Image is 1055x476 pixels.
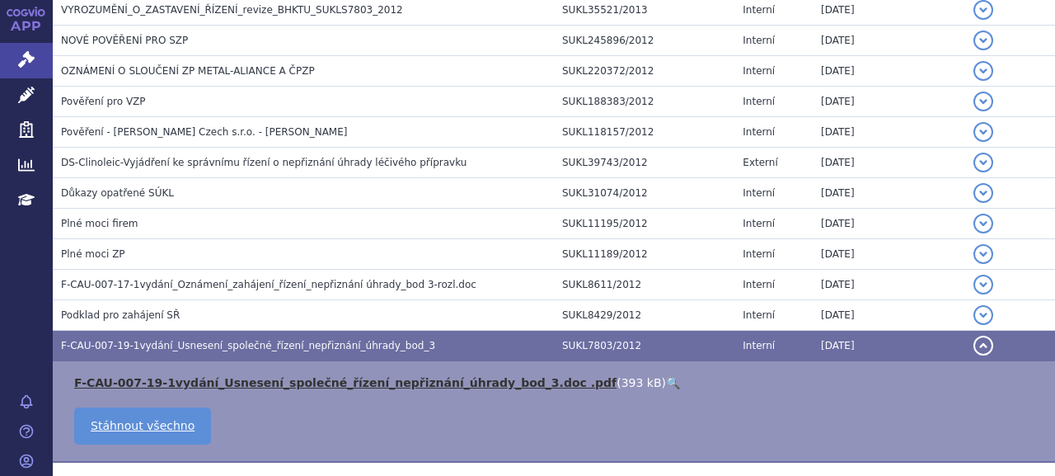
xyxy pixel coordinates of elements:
button: detail [973,122,993,142]
td: [DATE] [813,239,965,270]
td: [DATE] [813,117,965,148]
button: detail [973,275,993,295]
td: SUKL245896/2012 [554,26,734,56]
span: F-CAU-007-19-1vydání_Usnesení_společné_řízení_nepřiznání_úhrady_bod_3 [61,340,435,351]
span: Interní [743,248,775,260]
span: 393 kB [621,376,662,389]
td: SUKL188383/2012 [554,87,734,117]
button: detail [973,244,993,264]
li: ( ) [74,375,1039,391]
span: Interní [743,4,775,16]
span: Interní [743,65,775,77]
span: Externí [743,157,777,168]
td: [DATE] [813,209,965,239]
td: SUKL11189/2012 [554,239,734,270]
button: detail [973,305,993,325]
td: [DATE] [813,178,965,209]
td: SUKL31074/2012 [554,178,734,209]
span: Pověření - Baxter Czech s.r.o. - Ing. Petra Čížková [61,126,347,138]
td: [DATE] [813,300,965,331]
td: SUKL11195/2012 [554,209,734,239]
button: detail [973,31,993,50]
td: [DATE] [813,87,965,117]
span: VYROZUMĚNÍ_O_ZASTAVENÍ_ŘÍZENÍ_revize_BHKTU_SUKLS7803_2012 [61,4,403,16]
button: detail [973,183,993,203]
td: SUKL39743/2012 [554,148,734,178]
td: [DATE] [813,148,965,178]
span: NOVÉ POVĚŘENÍ PRO SZP [61,35,188,46]
td: [DATE] [813,26,965,56]
a: Stáhnout všechno [74,408,211,445]
td: SUKL8429/2012 [554,300,734,331]
a: F-CAU-007-19-1vydání_Usnesení_společné_řízení_nepřiznání_úhrady_bod_3.doc .pdf [74,376,617,389]
span: Plné moci firem [61,218,138,229]
span: Podklad pro zahájení SŘ [61,309,180,321]
button: detail [973,61,993,81]
button: detail [973,336,993,356]
span: Interní [743,340,775,351]
span: Důkazy opatřené SÚKL [61,187,174,199]
span: Interní [743,279,775,290]
span: Interní [743,309,775,321]
span: F-CAU-007-17-1vydání_Oznámení_zahájení_řízení_nepřiznání úhrady_bod 3-rozl.doc [61,279,476,290]
td: SUKL7803/2012 [554,331,734,361]
span: DS-Clinoleic-Vyjádření ke správnímu řízení o nepřiznání úhrady léčivého přípravku [61,157,467,168]
button: detail [973,153,993,172]
td: [DATE] [813,331,965,361]
td: [DATE] [813,56,965,87]
span: Interní [743,96,775,107]
span: Interní [743,187,775,199]
span: Interní [743,126,775,138]
span: Pověření pro VZP [61,96,146,107]
button: detail [973,92,993,111]
a: 🔍 [666,376,680,389]
td: SUKL8611/2012 [554,270,734,300]
span: Interní [743,35,775,46]
span: OZNÁMENÍ O SLOUČENÍ ZP METAL-ALIANCE A ČPZP [61,65,315,77]
td: [DATE] [813,270,965,300]
span: Interní [743,218,775,229]
td: SUKL118157/2012 [554,117,734,148]
td: SUKL220372/2012 [554,56,734,87]
button: detail [973,214,993,233]
span: Plné moci ZP [61,248,125,260]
